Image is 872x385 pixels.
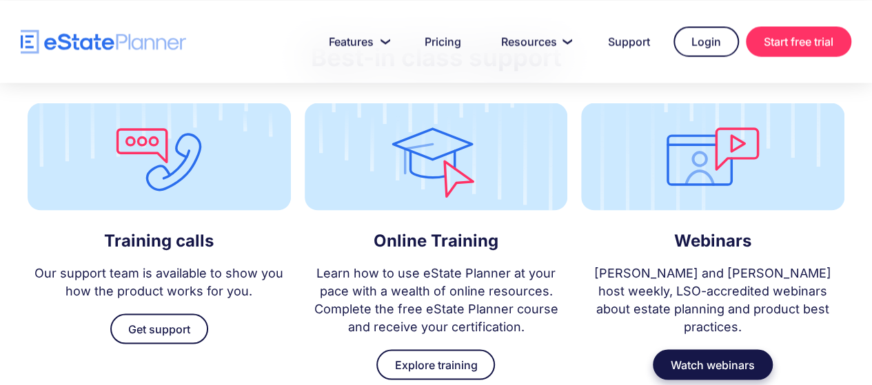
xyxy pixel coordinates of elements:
strong: Training calls [104,230,214,250]
img: icon showing the online training provided to estate professionals [305,103,568,211]
img: icon showing the webinars, resources, for estate professionals. [581,103,844,211]
a: Get support [110,313,208,344]
p: [PERSON_NAME] and [PERSON_NAME] host weekly, LSO-accredited webinars about estate planning and pr... [581,264,844,335]
p: Our support team is available to show you how the product works for you. [28,264,291,300]
a: Support [591,28,667,55]
a: Login [673,26,739,56]
a: Watch webinars [653,349,773,379]
a: Features [312,28,401,55]
a: Pricing [408,28,478,55]
a: home [21,30,186,54]
a: Explore training [376,349,495,379]
img: icon highlighting the support calls for estate professionals [28,103,291,211]
p: Learn how to use eState Planner at your pace with a wealth of online resources. Complete the free... [305,264,568,335]
strong: Online Training [374,230,498,250]
strong: Webinars [674,230,751,250]
a: Resources [485,28,585,55]
a: Start free trial [746,26,851,56]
